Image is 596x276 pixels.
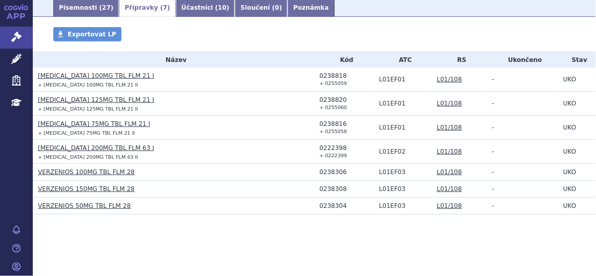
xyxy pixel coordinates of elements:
[558,198,596,215] td: UKO
[320,202,375,209] div: 0238304
[374,164,432,181] td: ABEMACIKLIB
[492,100,494,107] span: -
[374,140,432,164] td: RIBOCIKLIB
[315,52,375,68] th: Kód
[432,52,487,68] th: RS
[38,120,150,128] a: [MEDICAL_DATA] 75MG TBL FLM 21 I
[320,168,375,176] div: 0238306
[38,144,154,152] a: [MEDICAL_DATA] 200MG TBL FLM 63 I
[53,27,121,41] a: Exportovat LP
[492,148,494,155] span: -
[492,185,494,193] span: -
[68,31,116,38] span: Exportovat LP
[320,104,347,110] small: + 0255060
[218,4,227,11] span: 10
[492,124,494,131] span: -
[487,52,558,68] th: Ukončeno
[320,120,375,128] div: 0238816
[437,148,462,155] a: L01/108
[320,96,375,103] div: 0238820
[320,185,375,193] div: 0238308
[38,82,138,88] small: + [MEDICAL_DATA] 100MG TBL FLM 21 II
[320,72,375,79] div: 0238818
[437,76,462,83] a: L01/108
[437,124,462,131] a: L01/108
[374,198,432,215] td: ABEMACIKLIB
[320,144,375,152] div: 0222398
[163,4,167,11] span: 7
[558,92,596,116] td: UKO
[38,96,154,103] a: [MEDICAL_DATA] 125MG TBL FLM 21 I
[38,202,131,209] a: VERZENIOS 50MG TBL FLM 28
[437,168,462,176] a: L01/108
[38,106,138,112] small: + [MEDICAL_DATA] 125MG TBL FLM 21 II
[558,68,596,92] td: UKO
[437,185,462,193] a: L01/108
[275,4,279,11] span: 0
[558,181,596,198] td: UKO
[374,68,432,92] td: PALBOCIKLIB
[374,52,432,68] th: ATC
[38,168,135,176] a: VERZENIOS 100MG TBL FLM 28
[102,4,111,11] span: 27
[558,116,596,140] td: UKO
[38,154,138,160] small: + [MEDICAL_DATA] 200MG TBL FLM 63 II
[320,153,347,158] small: + 0222399
[437,202,462,209] a: L01/108
[33,52,315,68] th: Název
[374,181,432,198] td: ABEMACIKLIB
[558,164,596,181] td: UKO
[374,92,432,116] td: PALBOCIKLIB
[38,72,154,79] a: [MEDICAL_DATA] 100MG TBL FLM 21 I
[320,80,347,86] small: + 0255059
[38,185,135,193] a: VERZENIOS 150MG TBL FLM 28
[558,140,596,164] td: UKO
[492,168,494,176] span: -
[558,52,596,68] th: Stav
[38,130,135,136] small: + [MEDICAL_DATA] 75MG TBL FLM 21 II
[492,202,494,209] span: -
[437,100,462,107] a: L01/108
[374,116,432,140] td: PALBOCIKLIB
[492,76,494,83] span: -
[320,129,347,134] small: + 0255058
